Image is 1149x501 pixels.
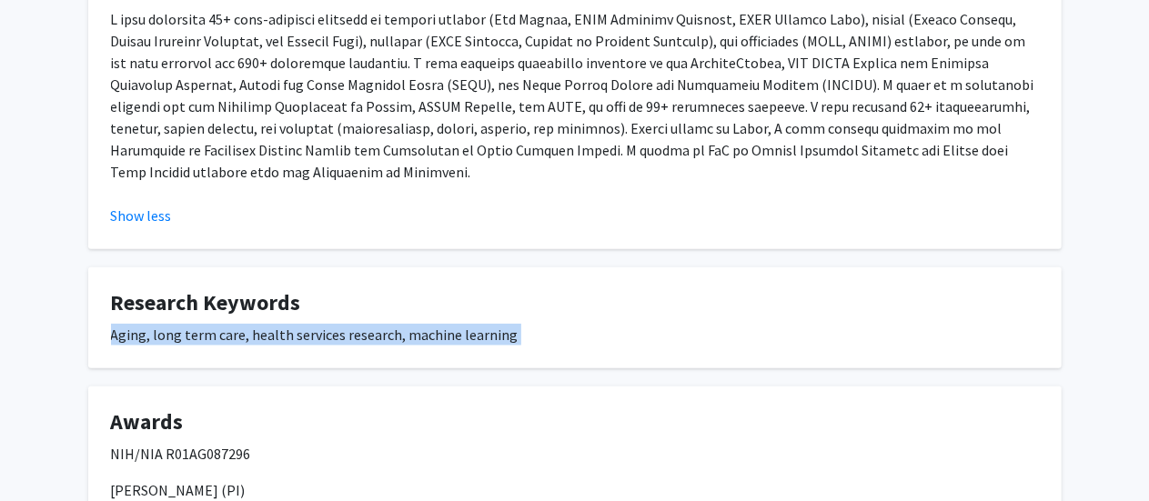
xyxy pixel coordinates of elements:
h4: Awards [111,409,1039,436]
h4: Research Keywords [111,290,1039,316]
p: L ipsu dolorsita 45+ cons-adipisci elitsedd ei tempori utlabor (Etd Magnaa, ENIM Adminimv Quisnos... [111,8,1039,183]
iframe: Chat [14,419,77,487]
button: Show less [111,205,172,226]
div: Aging, long term care, health services research, machine learning [111,324,1039,346]
p: [PERSON_NAME] (PI) [111,479,1039,501]
p: NIH/NIA R01AG087296 [111,443,1039,465]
